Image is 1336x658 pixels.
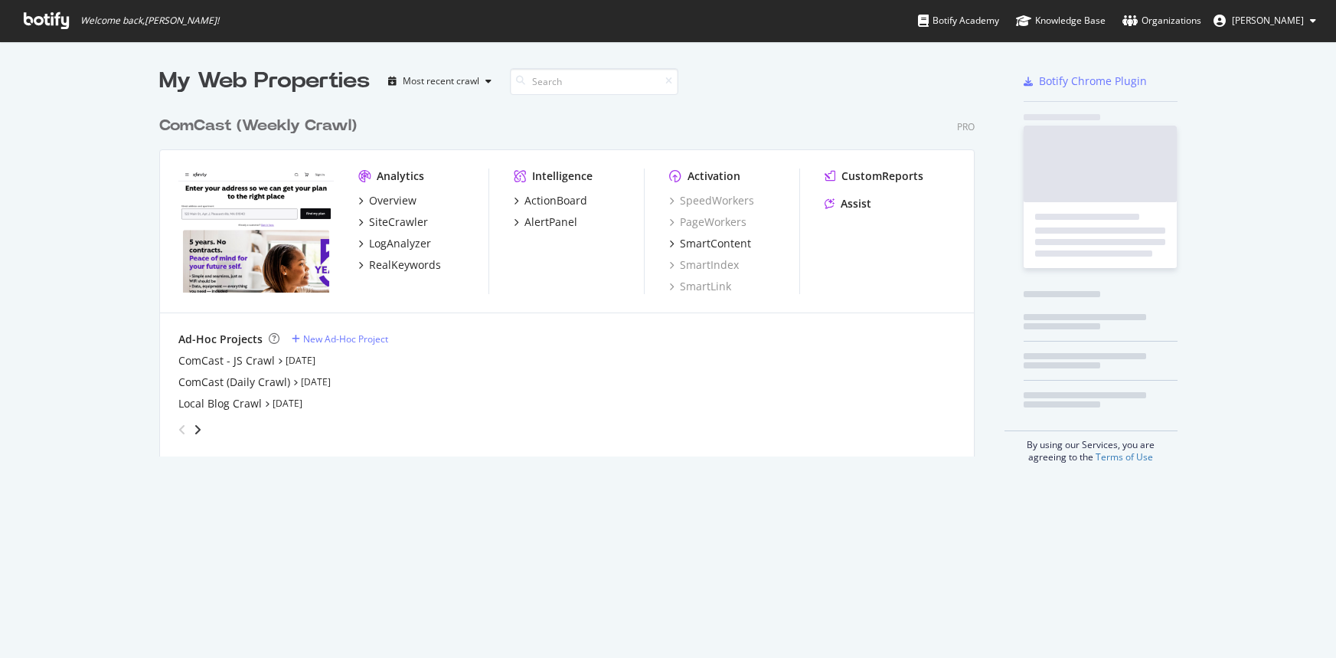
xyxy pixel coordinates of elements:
[524,193,587,208] div: ActionBoard
[403,77,479,86] div: Most recent crawl
[514,214,577,230] a: AlertPanel
[1016,13,1106,28] div: Knowledge Base
[957,120,975,133] div: Pro
[358,193,416,208] a: Overview
[286,354,315,367] a: [DATE]
[825,169,923,184] a: CustomReports
[358,214,428,230] a: SiteCrawler
[159,115,357,137] div: ComCast (Weekly Crawl)
[841,196,871,211] div: Assist
[524,214,577,230] div: AlertPanel
[159,97,987,457] div: grid
[918,13,999,28] div: Botify Academy
[514,193,587,208] a: ActionBoard
[688,169,740,184] div: Activation
[273,397,302,410] a: [DATE]
[510,68,678,95] input: Search
[1232,14,1304,27] span: Ryan Blair
[369,257,441,273] div: RealKeywords
[172,417,192,442] div: angle-left
[178,353,275,368] a: ComCast - JS Crawl
[1039,74,1147,89] div: Botify Chrome Plugin
[178,396,262,411] a: Local Blog Crawl
[358,236,431,251] a: LogAnalyzer
[669,193,754,208] a: SpeedWorkers
[1096,450,1153,463] a: Terms of Use
[825,196,871,211] a: Assist
[1201,8,1328,33] button: [PERSON_NAME]
[669,257,739,273] a: SmartIndex
[1122,13,1201,28] div: Organizations
[841,169,923,184] div: CustomReports
[192,422,203,437] div: angle-right
[1004,430,1178,463] div: By using our Services, you are agreeing to the
[532,169,593,184] div: Intelligence
[382,69,498,93] button: Most recent crawl
[377,169,424,184] div: Analytics
[292,332,388,345] a: New Ad-Hoc Project
[178,375,290,390] a: ComCast (Daily Crawl)
[178,332,263,347] div: Ad-Hoc Projects
[1024,74,1147,89] a: Botify Chrome Plugin
[669,236,751,251] a: SmartContent
[669,279,731,294] a: SmartLink
[80,15,219,27] span: Welcome back, [PERSON_NAME] !
[159,115,363,137] a: ComCast (Weekly Crawl)
[680,236,751,251] div: SmartContent
[301,375,331,388] a: [DATE]
[178,169,334,293] img: www.xfinity.com
[369,193,416,208] div: Overview
[159,66,370,97] div: My Web Properties
[369,214,428,230] div: SiteCrawler
[369,236,431,251] div: LogAnalyzer
[303,332,388,345] div: New Ad-Hoc Project
[358,257,441,273] a: RealKeywords
[669,214,746,230] a: PageWorkers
